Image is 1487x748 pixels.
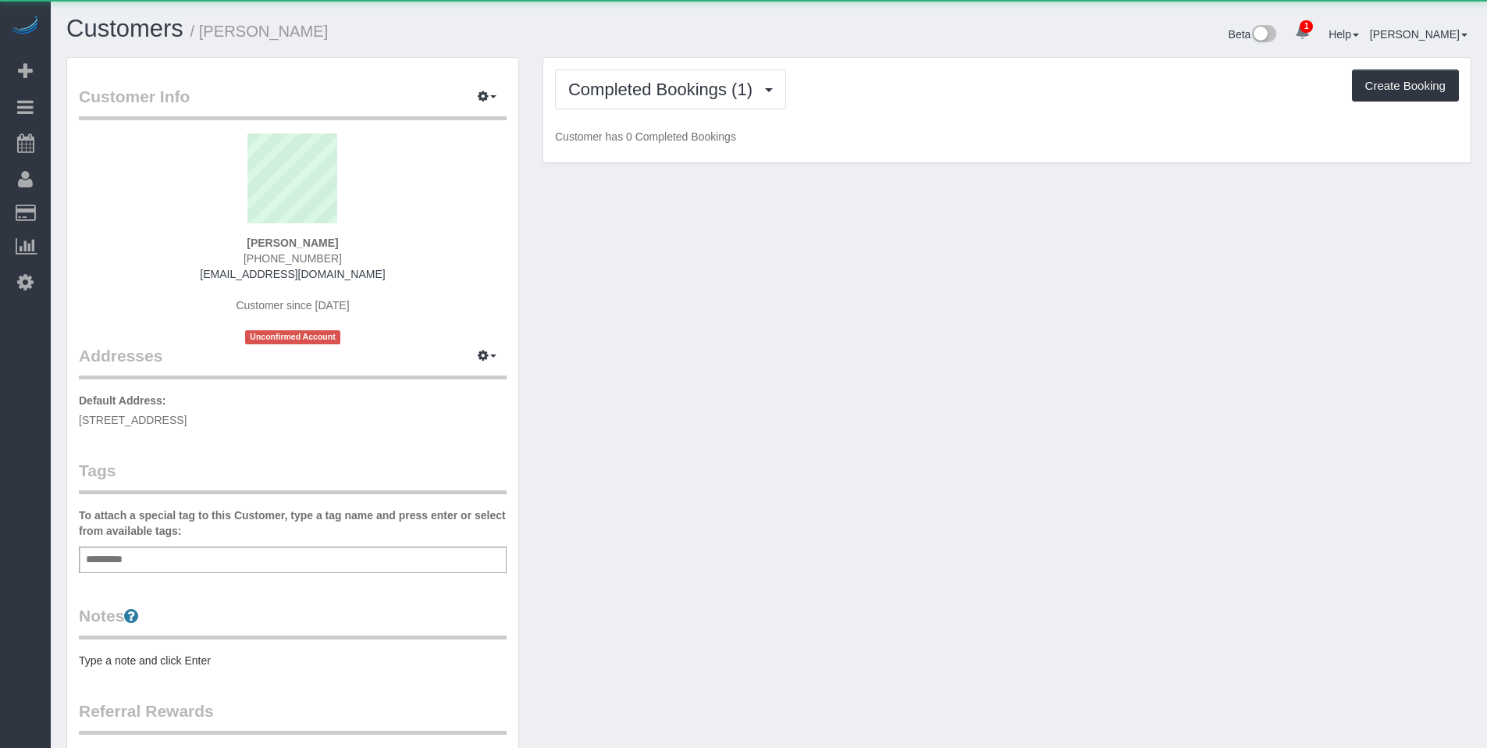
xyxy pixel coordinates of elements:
img: New interface [1250,25,1276,45]
a: 1 [1287,16,1318,50]
button: Completed Bookings (1) [555,69,786,109]
a: Beta [1229,28,1277,41]
label: To attach a special tag to this Customer, type a tag name and press enter or select from availabl... [79,508,507,539]
span: 1 [1300,20,1313,33]
legend: Tags [79,459,507,494]
span: Completed Bookings (1) [568,80,760,99]
span: [STREET_ADDRESS] [79,414,187,426]
pre: Type a note and click Enter [79,653,507,668]
legend: Referral Rewards [79,700,507,735]
legend: Customer Info [79,85,507,120]
legend: Notes [79,604,507,639]
button: Create Booking [1352,69,1459,102]
span: [PHONE_NUMBER] [244,252,342,265]
label: Default Address: [79,393,166,408]
p: Customer has 0 Completed Bookings [555,129,1459,144]
small: / [PERSON_NAME] [190,23,329,40]
a: Help [1329,28,1359,41]
span: Unconfirmed Account [245,330,340,344]
strong: [PERSON_NAME] [247,237,338,249]
span: Customer since [DATE] [236,299,349,312]
a: Customers [66,15,183,42]
a: [EMAIL_ADDRESS][DOMAIN_NAME] [200,268,385,280]
img: Automaid Logo [9,16,41,37]
a: [PERSON_NAME] [1370,28,1467,41]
